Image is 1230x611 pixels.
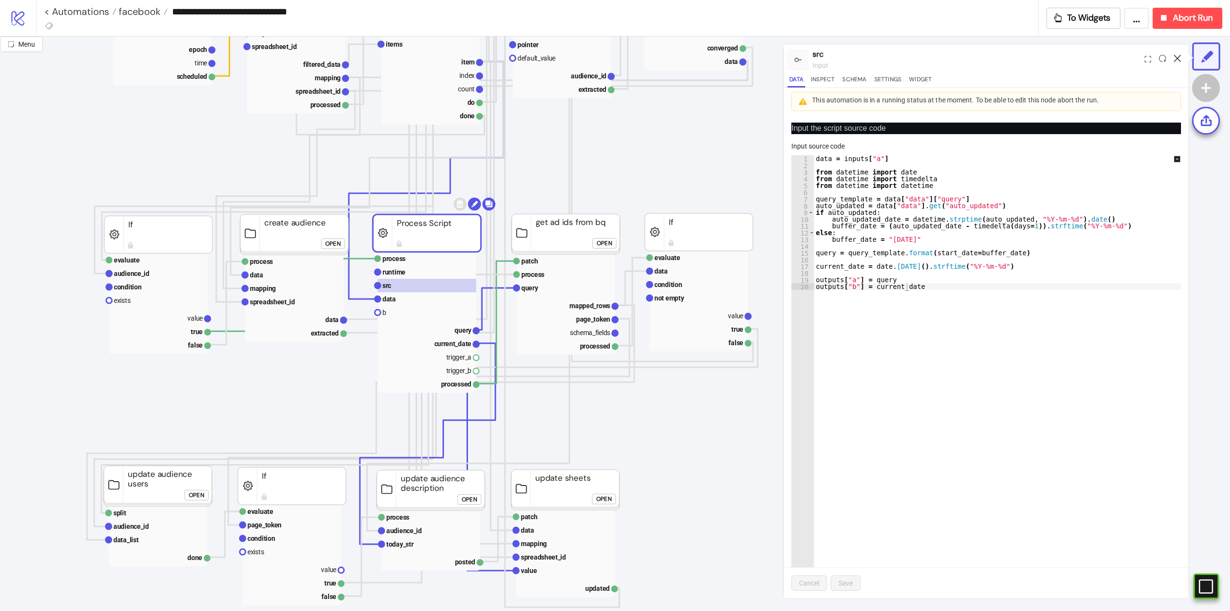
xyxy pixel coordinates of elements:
[791,229,814,236] div: 12
[791,169,814,175] div: 3
[654,254,680,262] text: evaluate
[517,41,539,49] text: pointer
[808,209,813,216] span: Toggle code folding, rows 9 through 11
[791,575,827,591] button: Cancel
[791,283,814,290] div: 20
[791,249,814,256] div: 15
[596,494,612,505] div: Open
[592,238,616,249] button: Open
[791,263,814,270] div: 17
[461,58,475,66] text: item
[114,297,131,304] text: exists
[791,182,814,189] div: 5
[812,96,1165,107] div: This automation is in a running status at the moment. To be able to edit this node abort the run.
[787,75,805,87] button: Data
[654,294,685,302] text: not empty
[315,74,341,82] text: mapping
[250,298,295,306] text: spreadsheet_id
[521,526,534,534] text: data
[250,285,276,292] text: mapping
[247,548,264,556] text: exists
[458,85,475,93] text: count
[791,141,851,151] label: Input source code
[195,59,207,67] text: time
[791,223,814,229] div: 11
[116,5,160,18] span: facebook
[462,494,477,505] div: Open
[1067,12,1111,24] span: To Widgets
[791,202,814,209] div: 8
[386,513,409,521] text: process
[321,566,336,574] text: value
[521,257,538,265] text: patch
[386,540,414,548] text: today_str
[113,509,126,517] text: split
[459,72,475,79] text: index
[114,256,140,264] text: evaluate
[114,283,142,291] text: condition
[791,256,814,263] div: 16
[725,58,738,65] text: data
[521,513,538,521] text: patch
[809,229,814,236] span: Toggle code folding, rows 12 through 13
[187,314,203,322] text: value
[1144,56,1151,62] span: expand
[189,46,207,53] text: epoch
[791,175,814,182] div: 4
[791,209,814,216] div: 9
[44,7,116,16] a: < Automations
[654,281,682,288] text: condition
[873,75,904,87] button: Settings
[840,75,868,87] button: Schema
[325,316,339,324] text: data
[295,87,341,95] text: spreadsheet_id
[303,61,341,68] text: filtered_data
[791,155,814,162] div: 1
[812,48,1141,60] div: src
[184,490,209,500] button: Open
[321,238,345,249] button: Open
[189,490,204,501] div: Open
[247,535,275,542] text: condition
[791,276,814,283] div: 19
[791,270,814,276] div: 18
[569,302,610,310] text: mapped_rows
[570,329,610,337] text: schema_fields
[517,54,555,62] text: default_value
[597,238,612,249] div: Open
[386,40,403,48] text: items
[521,540,547,548] text: mapping
[247,521,282,529] text: page_token
[250,258,273,265] text: process
[791,196,814,202] div: 7
[325,238,341,249] div: Open
[113,536,139,544] text: data_list
[521,284,539,292] text: query
[382,309,386,316] text: b
[1124,8,1149,29] button: ...
[1174,156,1181,162] span: up-square
[386,527,422,535] text: audience_id
[728,312,743,320] text: value
[907,75,934,87] button: Widget
[1173,12,1213,24] span: Abort Run
[1153,8,1222,29] button: Abort Run
[382,268,406,276] text: runtime
[521,553,566,561] text: spreadsheet_id
[791,162,814,169] div: 2
[791,216,814,223] div: 10
[831,575,861,591] button: Save
[434,340,472,348] text: current_date
[247,508,273,515] text: evaluate
[18,40,35,48] span: Menu
[382,295,396,303] text: data
[812,60,1141,71] div: input
[791,189,814,196] div: 6
[521,567,537,574] text: value
[576,315,610,323] text: page_token
[250,271,263,279] text: data
[382,255,406,262] text: process
[382,282,391,289] text: src
[791,236,814,243] div: 13
[252,43,297,50] text: spreadsheet_id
